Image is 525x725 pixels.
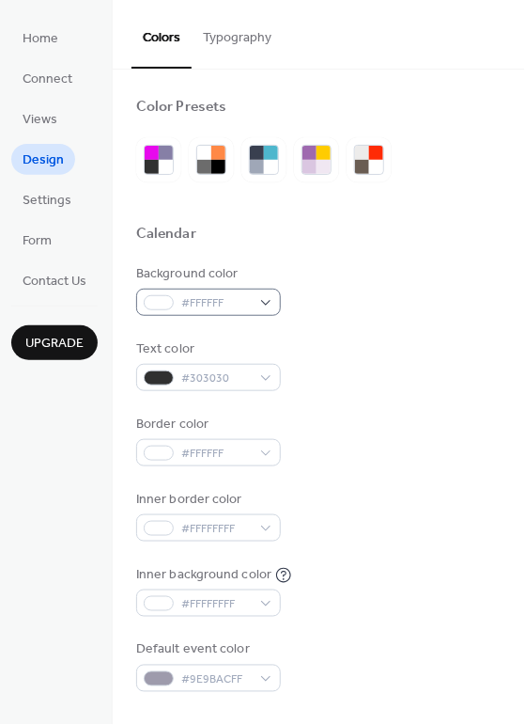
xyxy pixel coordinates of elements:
[136,225,196,244] div: Calendar
[23,111,57,131] span: Views
[181,370,251,389] span: #303030
[11,184,83,215] a: Settings
[11,144,75,175] a: Design
[136,640,277,660] div: Default event color
[11,265,98,296] a: Contact Us
[11,225,63,256] a: Form
[181,520,251,540] span: #FFFFFFFF
[11,23,69,54] a: Home
[136,264,277,284] div: Background color
[23,192,71,212] span: Settings
[181,294,251,314] span: #FFFFFF
[23,30,58,50] span: Home
[23,151,64,171] span: Design
[23,273,86,292] span: Contact Us
[181,670,251,690] span: #9E9BACFF
[136,98,226,118] div: Color Presets
[11,103,69,134] a: Views
[181,595,251,615] span: #FFFFFFFF
[23,232,52,252] span: Form
[11,325,98,360] button: Upgrade
[25,335,84,355] span: Upgrade
[11,63,84,94] a: Connect
[181,445,251,465] span: #FFFFFF
[136,415,277,434] div: Border color
[136,565,271,585] div: Inner background color
[136,339,277,359] div: Text color
[23,71,72,90] span: Connect
[136,490,277,510] div: Inner border color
